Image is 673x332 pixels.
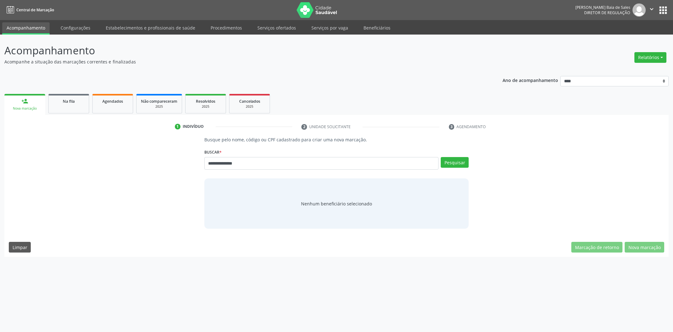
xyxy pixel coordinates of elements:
a: Acompanhamento [2,22,50,35]
div: 2025 [141,104,177,109]
a: Serviços por vaga [307,22,353,33]
button: Marcação de retorno [571,242,622,253]
span: Não compareceram [141,99,177,104]
a: Serviços ofertados [253,22,300,33]
div: [PERSON_NAME] Baia de Sales [575,5,630,10]
span: Central de Marcação [16,7,54,13]
button: Pesquisar [441,157,469,168]
span: Agendados [102,99,123,104]
div: 2025 [234,104,265,109]
div: person_add [21,98,28,105]
p: Acompanhamento [4,43,469,58]
button: Limpar [9,242,31,253]
a: Configurações [56,22,95,33]
button:  [646,3,658,17]
span: Resolvidos [196,99,215,104]
button: Nova marcação [625,242,664,253]
a: Estabelecimentos e profissionais de saúde [101,22,200,33]
span: Cancelados [239,99,260,104]
span: Na fila [63,99,75,104]
div: Indivíduo [183,124,204,129]
a: Procedimentos [206,22,246,33]
p: Ano de acompanhamento [503,76,558,84]
span: Nenhum beneficiário selecionado [301,200,372,207]
button: apps [658,5,669,16]
div: Nova marcação [9,106,41,111]
label: Buscar [204,147,222,157]
a: Central de Marcação [4,5,54,15]
div: 2025 [190,104,221,109]
img: img [633,3,646,17]
p: Acompanhe a situação das marcações correntes e finalizadas [4,58,469,65]
i:  [648,6,655,13]
span: Diretor de regulação [584,10,630,15]
div: 1 [175,124,180,129]
button: Relatórios [634,52,666,63]
a: Beneficiários [359,22,395,33]
p: Busque pelo nome, código ou CPF cadastrado para criar uma nova marcação. [204,136,469,143]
